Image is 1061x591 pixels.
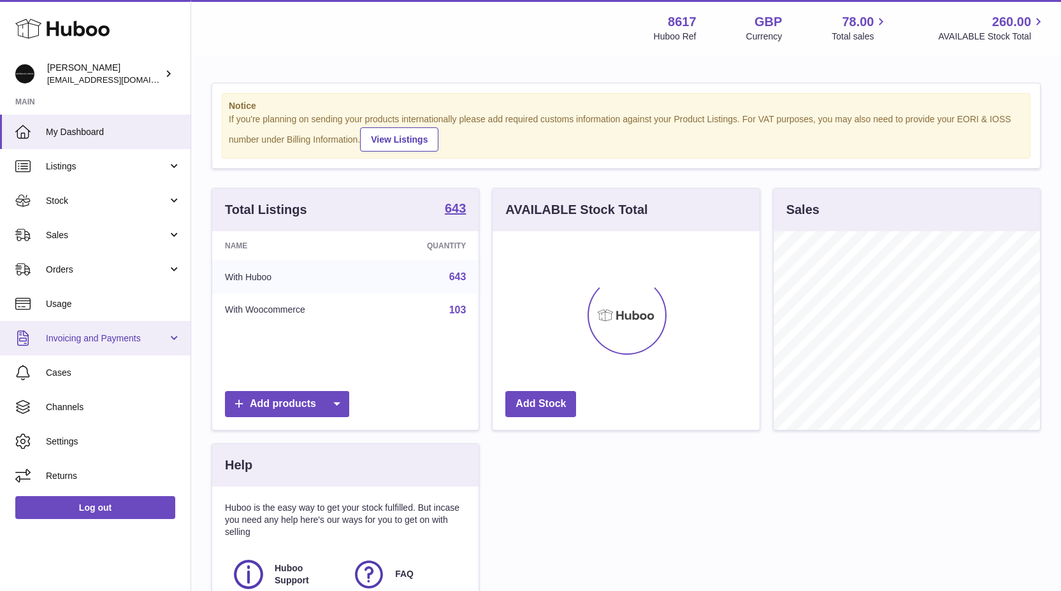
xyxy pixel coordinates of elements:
a: 643 [449,271,466,282]
a: View Listings [360,127,438,152]
strong: 643 [445,202,466,215]
span: Settings [46,436,181,448]
span: My Dashboard [46,126,181,138]
div: If you're planning on sending your products internationally please add required customs informati... [229,113,1023,152]
th: Quantity [378,231,479,260]
span: Huboo Support [275,562,338,587]
img: hello@alfredco.com [15,64,34,83]
a: 78.00 Total sales [832,13,888,43]
a: 260.00 AVAILABLE Stock Total [938,13,1046,43]
span: 78.00 [842,13,874,31]
span: Sales [46,229,168,241]
span: Listings [46,160,168,173]
h3: AVAILABLE Stock Total [505,201,647,218]
span: Orders [46,264,168,276]
span: Invoicing and Payments [46,332,168,345]
strong: GBP [754,13,782,31]
h3: Help [225,457,252,474]
a: Add Stock [505,391,576,417]
strong: Notice [229,100,1023,112]
div: Currency [746,31,783,43]
th: Name [212,231,378,260]
span: 260.00 [992,13,1031,31]
span: Channels [46,401,181,413]
span: Returns [46,470,181,482]
div: Huboo Ref [654,31,697,43]
a: 103 [449,304,466,315]
span: Usage [46,298,181,310]
h3: Total Listings [225,201,307,218]
strong: 8617 [668,13,697,31]
a: Add products [225,391,349,417]
p: Huboo is the easy way to get your stock fulfilled. But incase you need any help here's our ways f... [225,502,466,538]
span: Stock [46,195,168,207]
td: With Woocommerce [212,294,378,327]
div: [PERSON_NAME] [47,62,162,86]
td: With Huboo [212,260,378,294]
span: Cases [46,367,181,379]
span: AVAILABLE Stock Total [938,31,1046,43]
h3: Sales [786,201,819,218]
span: FAQ [395,568,414,580]
span: Total sales [832,31,888,43]
span: [EMAIL_ADDRESS][DOMAIN_NAME] [47,75,187,85]
a: 643 [445,202,466,217]
a: Log out [15,496,175,519]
